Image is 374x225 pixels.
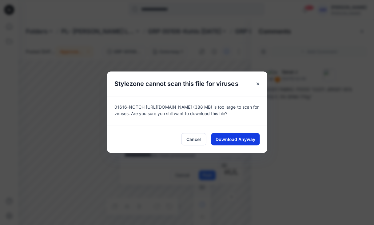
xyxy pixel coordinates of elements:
[252,78,263,89] button: Close
[186,136,201,143] span: Cancel
[181,133,206,145] button: Cancel
[107,71,245,96] h5: Stylezone cannot scan this file for viruses
[216,136,255,143] span: Download Anyway
[211,133,260,145] button: Download Anyway
[107,96,267,126] div: 01616-NOTCH [URL][DOMAIN_NAME] (388 MB) is too large to scan for viruses. Are you sure you still ...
